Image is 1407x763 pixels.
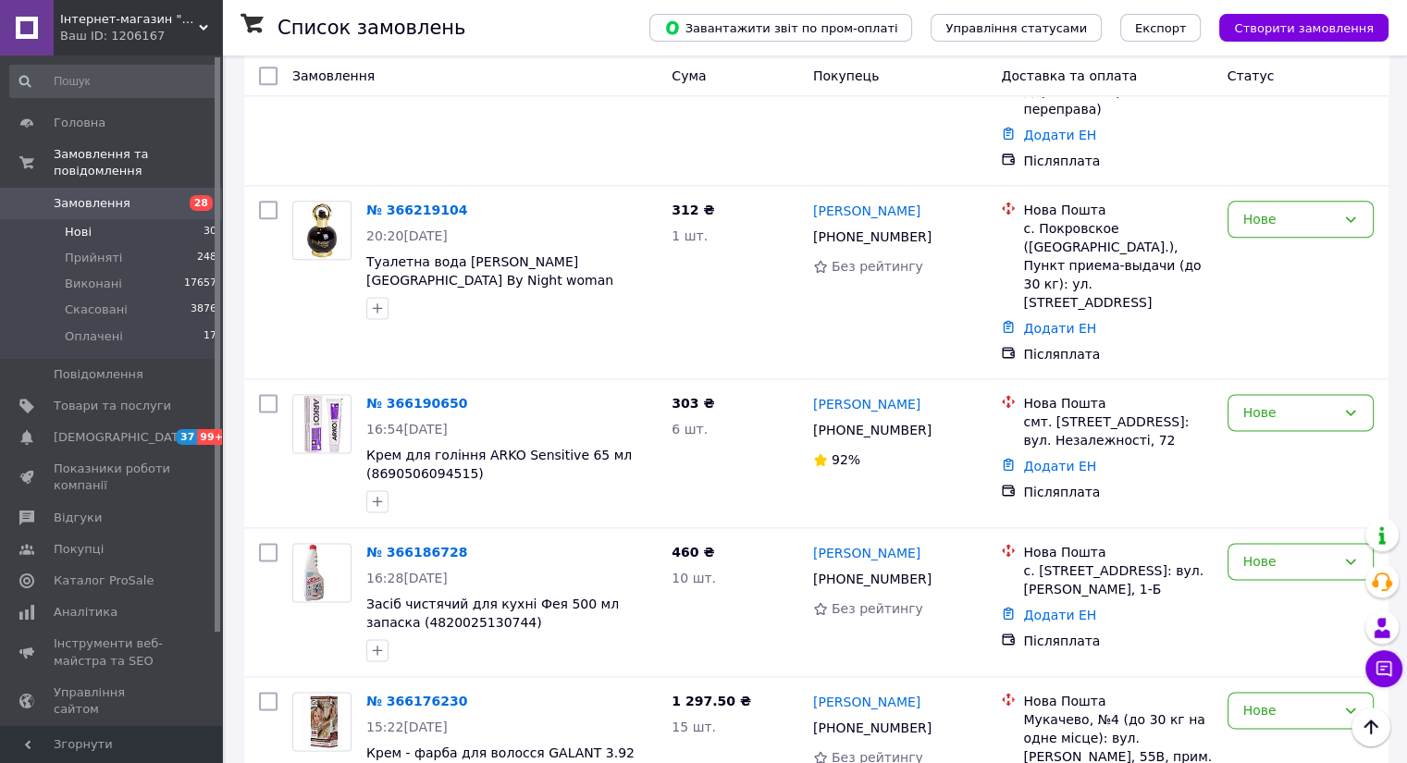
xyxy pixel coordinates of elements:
[672,68,706,83] span: Cума
[1023,128,1096,142] a: Додати ЕН
[54,572,154,589] span: Каталог ProSale
[945,21,1087,35] span: Управління статусами
[664,19,897,36] span: Завантажити звіт по пром-оплаті
[292,68,375,83] span: Замовлення
[1201,19,1388,34] a: Створити замовлення
[54,429,191,446] span: [DEMOGRAPHIC_DATA]
[278,17,465,39] h1: Список замовлень
[366,228,448,243] span: 20:20[DATE]
[54,684,171,718] span: Управління сайтом
[931,14,1102,42] button: Управління статусами
[672,545,714,560] span: 460 ₴
[190,195,213,211] span: 28
[649,14,912,42] button: Завантажити звіт по пром-оплаті
[1023,483,1212,501] div: Післяплата
[54,461,171,494] span: Показники роботи компанії
[672,396,714,411] span: 303 ₴
[293,395,351,452] img: Фото товару
[197,429,228,445] span: 99+
[1219,14,1388,42] button: Створити замовлення
[832,601,923,616] span: Без рейтингу
[54,510,102,526] span: Відгуки
[1023,459,1096,474] a: Додати ЕН
[1023,543,1212,561] div: Нова Пошта
[366,571,448,585] span: 16:28[DATE]
[366,597,619,630] a: Засіб чистячий для кухні Фея 500 мл запаска (4820025130744)
[54,366,143,383] span: Повідомлення
[302,202,341,259] img: Фото товару
[1135,21,1187,35] span: Експорт
[813,395,920,413] a: [PERSON_NAME]
[54,146,222,179] span: Замовлення та повідомлення
[54,195,130,212] span: Замовлення
[672,720,716,734] span: 15 шт.
[1023,692,1212,710] div: Нова Пошта
[65,276,122,292] span: Виконані
[809,715,935,741] div: [PHONE_NUMBER]
[672,694,751,708] span: 1 297.50 ₴
[1243,551,1336,572] div: Нове
[366,720,448,734] span: 15:22[DATE]
[65,328,123,345] span: Оплачені
[1023,394,1212,412] div: Нова Пошта
[809,224,935,250] div: [PHONE_NUMBER]
[366,448,632,481] a: Крем для гоління ARKO Sensitive 65 мл (8690506094515)
[1243,402,1336,423] div: Нове
[672,203,714,217] span: 312 ₴
[1023,219,1212,312] div: с. Покровское ([GEOGRAPHIC_DATA].), Пункт приема-выдачи (до 30 кг): ул. [STREET_ADDRESS]
[204,224,216,240] span: 30
[366,396,467,411] a: № 366190650
[1228,68,1275,83] span: Статус
[1001,68,1137,83] span: Доставка та оплата
[65,302,128,318] span: Скасовані
[54,635,171,669] span: Інструменти веб-майстра та SEO
[809,417,935,443] div: [PHONE_NUMBER]
[1023,561,1212,598] div: с. [STREET_ADDRESS]: вул. [PERSON_NAME], 1-Б
[832,452,860,467] span: 92%
[813,544,920,562] a: [PERSON_NAME]
[1023,152,1212,170] div: Післяплата
[1023,412,1212,449] div: смт. [STREET_ADDRESS]: вул. Незалежності, 72
[1120,14,1202,42] button: Експорт
[1243,700,1336,720] div: Нове
[204,328,216,345] span: 17
[9,65,218,98] input: Пошук
[197,250,216,266] span: 248
[292,394,352,453] a: Фото товару
[191,302,216,318] span: 3876
[1023,608,1096,622] a: Додати ЕН
[1023,201,1212,219] div: Нова Пошта
[366,254,613,306] a: Туалетна вода [PERSON_NAME][GEOGRAPHIC_DATA] By Night woman ТЕСТЕР 100 мл (2288100903492)
[672,422,708,437] span: 6 шт.
[1023,345,1212,363] div: Післяплата
[1023,321,1096,336] a: Додати ЕН
[54,541,104,558] span: Покупці
[292,201,352,260] a: Фото товару
[60,11,199,28] span: Інтернет-магазин "E-mag"
[300,693,344,750] img: Фото товару
[1365,650,1402,687] button: Чат з покупцем
[292,543,352,602] a: Фото товару
[672,571,716,585] span: 10 шт.
[1351,708,1390,746] button: Наверх
[65,224,92,240] span: Нові
[60,28,222,44] div: Ваш ID: 1206167
[366,694,467,708] a: № 366176230
[65,250,122,266] span: Прийняті
[54,398,171,414] span: Товари та послуги
[302,544,342,601] img: Фото товару
[366,203,467,217] a: № 366219104
[832,259,923,274] span: Без рейтингу
[366,545,467,560] a: № 366186728
[176,429,197,445] span: 37
[672,228,708,243] span: 1 шт.
[1234,21,1374,35] span: Створити замовлення
[292,692,352,751] a: Фото товару
[54,115,105,131] span: Головна
[813,202,920,220] a: [PERSON_NAME]
[1023,632,1212,650] div: Післяплата
[809,566,935,592] div: [PHONE_NUMBER]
